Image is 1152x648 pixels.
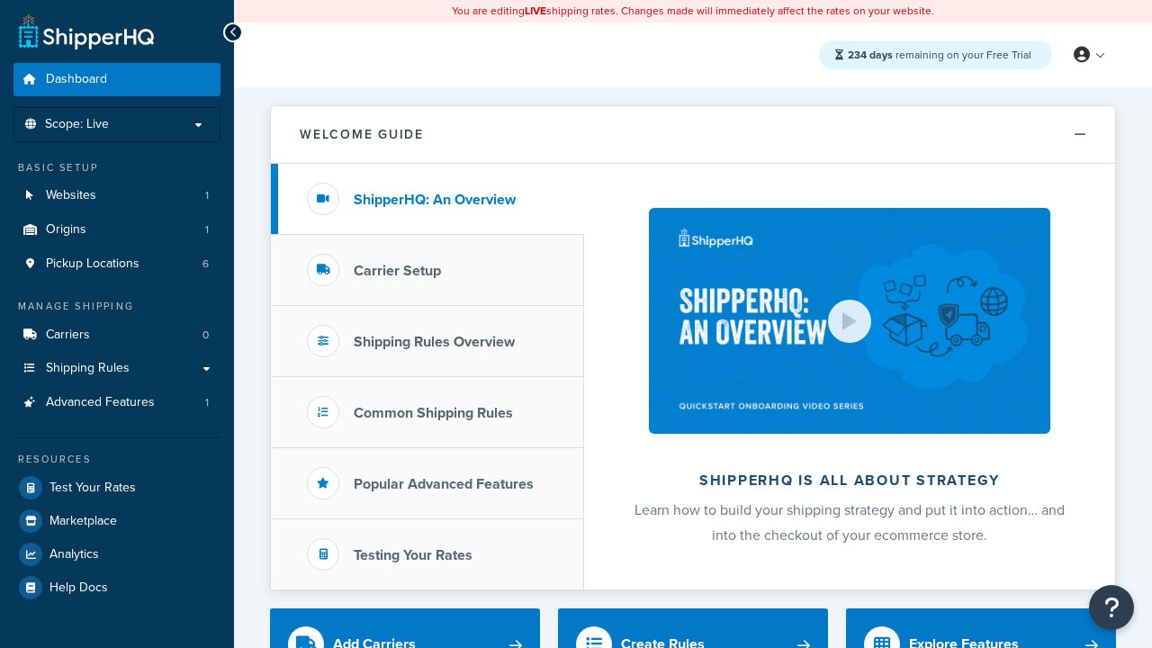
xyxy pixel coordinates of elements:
[354,334,515,350] h3: Shipping Rules Overview
[46,256,139,272] span: Pickup Locations
[13,299,220,314] div: Manage Shipping
[848,47,1031,63] span: remaining on your Free Trial
[634,499,1065,545] span: Learn how to build your shipping strategy and put it into action… and into the checkout of your e...
[13,452,220,467] div: Resources
[354,263,441,279] h3: Carrier Setup
[13,319,220,352] a: Carriers0
[13,538,220,571] a: Analytics
[46,188,96,203] span: Websites
[46,361,130,376] span: Shipping Rules
[13,505,220,537] a: Marketplace
[46,328,90,343] span: Carriers
[1089,585,1134,630] button: Open Resource Center
[13,386,220,419] li: Advanced Features
[354,476,534,492] h3: Popular Advanced Features
[649,208,1050,434] img: ShipperHQ is all about strategy
[13,179,220,212] li: Websites
[13,386,220,419] a: Advanced Features1
[205,188,209,203] span: 1
[13,179,220,212] a: Websites1
[49,580,108,596] span: Help Docs
[354,547,472,563] h3: Testing Your Rates
[300,128,424,141] h2: Welcome Guide
[205,222,209,238] span: 1
[13,352,220,385] a: Shipping Rules
[13,247,220,281] li: Pickup Locations
[354,192,516,208] h3: ShipperHQ: An Overview
[13,319,220,352] li: Carriers
[13,247,220,281] a: Pickup Locations6
[49,481,136,496] span: Test Your Rates
[202,328,209,343] span: 0
[205,395,209,410] span: 1
[45,117,109,132] span: Scope: Live
[632,472,1067,489] h2: ShipperHQ is all about strategy
[13,63,220,96] a: Dashboard
[354,405,513,421] h3: Common Shipping Rules
[46,72,107,87] span: Dashboard
[13,213,220,247] li: Origins
[49,547,99,562] span: Analytics
[13,160,220,175] div: Basic Setup
[271,106,1115,164] button: Welcome Guide
[49,514,117,529] span: Marketplace
[46,395,155,410] span: Advanced Features
[46,222,86,238] span: Origins
[525,3,546,19] b: LIVE
[202,256,209,272] span: 6
[13,571,220,604] a: Help Docs
[13,213,220,247] a: Origins1
[848,47,893,63] strong: 234 days
[13,472,220,504] a: Test Your Rates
